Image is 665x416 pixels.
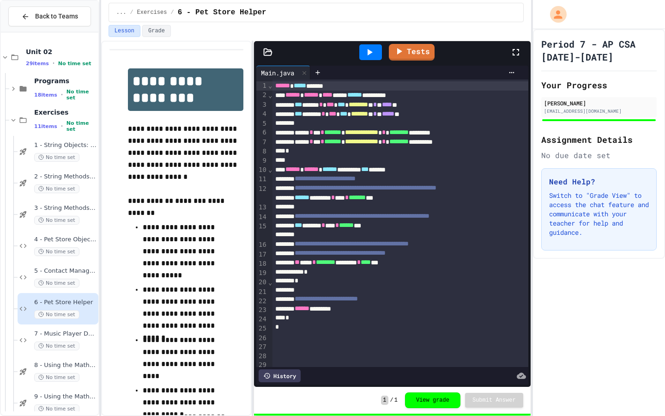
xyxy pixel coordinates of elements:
span: 2 - String Methods Practice I [34,173,97,181]
span: 18 items [34,92,57,98]
button: Back to Teams [8,6,91,26]
div: 17 [256,250,268,259]
span: Back to Teams [35,12,78,21]
span: No time set [66,120,97,132]
div: 25 [256,324,268,333]
span: Fold line [268,166,272,173]
span: 5 - Contact Manager Debug [34,267,97,275]
p: Switch to "Grade View" to access the chat feature and communicate with your teacher for help and ... [549,191,649,237]
span: No time set [34,310,79,319]
div: 2 [256,91,268,100]
div: 6 [256,128,268,137]
span: / [390,397,393,404]
button: Lesson [109,25,140,37]
div: 15 [256,222,268,241]
span: Fold line [268,92,272,99]
button: Grade [142,25,171,37]
div: 1 [256,81,268,91]
span: • [61,91,63,98]
div: 23 [256,306,268,315]
div: 9 [256,156,268,165]
div: 18 [256,259,268,269]
span: No time set [34,153,79,162]
h1: Period 7 - AP CSA [DATE]-[DATE] [541,37,657,63]
span: ... [116,9,127,16]
div: 27 [256,343,268,352]
div: 16 [256,240,268,250]
span: Exercises [34,108,97,116]
div: 21 [256,288,268,297]
div: Main.java [256,68,299,78]
span: 1 - String Objects: Concatenation, Literals, and More [34,141,97,149]
span: 6 - Pet Store Helper [34,299,97,306]
span: 3 - String Methods Practice II [34,204,97,212]
span: 29 items [26,61,49,67]
h2: Assignment Details [541,133,657,146]
span: 1 [394,397,398,404]
span: 8 - Using the Math Class I [34,361,97,369]
span: Fold line [268,279,272,286]
span: No time set [34,342,79,350]
button: View grade [405,392,460,408]
div: 19 [256,269,268,278]
span: 6 - Pet Store Helper [178,7,266,18]
span: No time set [34,184,79,193]
span: 11 items [34,123,57,129]
div: 14 [256,213,268,222]
h3: Need Help? [549,176,649,187]
div: 10 [256,165,268,175]
h2: Your Progress [541,79,657,92]
div: 26 [256,334,268,343]
div: 29 [256,361,268,370]
span: No time set [34,279,79,288]
span: No time set [34,373,79,382]
div: 28 [256,352,268,361]
div: [PERSON_NAME] [544,99,654,107]
button: Submit Answer [465,393,523,408]
div: 5 [256,119,268,128]
div: 3 [256,100,268,110]
div: Main.java [256,66,310,80]
div: No due date set [541,150,657,161]
span: Submit Answer [472,397,516,404]
div: 8 [256,147,268,156]
span: No time set [34,216,79,225]
span: 1 [381,396,388,405]
div: History [259,369,301,382]
div: 24 [256,315,268,324]
div: [EMAIL_ADDRESS][DOMAIN_NAME] [544,108,654,115]
span: • [61,122,63,130]
div: 20 [256,278,268,287]
div: 22 [256,297,268,306]
span: 7 - Music Player Debugger [34,330,97,338]
a: Tests [389,44,435,61]
span: Fold line [268,82,272,89]
span: No time set [58,61,91,67]
div: 13 [256,203,268,212]
span: Exercises [137,9,167,16]
span: 4 - Pet Store Object Creator [34,236,97,244]
div: 4 [256,110,268,119]
span: Programs [34,77,97,85]
div: 7 [256,138,268,147]
span: Unit 02 [26,48,97,56]
span: / [130,9,133,16]
span: No time set [34,404,79,413]
span: • [53,60,54,67]
div: 11 [256,175,268,184]
div: 12 [256,184,268,203]
span: 9 - Using the Math Class II [34,393,97,401]
span: / [170,9,174,16]
span: No time set [34,247,79,256]
span: No time set [66,89,97,101]
div: My Account [540,4,569,25]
